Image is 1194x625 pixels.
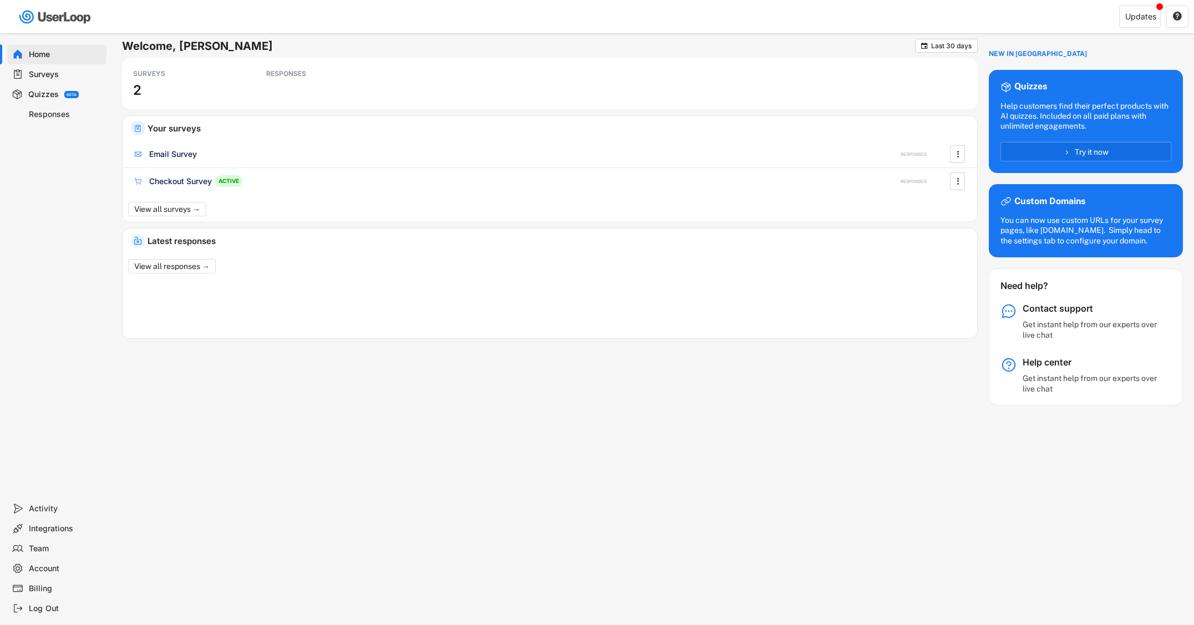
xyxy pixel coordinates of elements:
div: Surveys [29,69,102,80]
div: Custom Domains [1014,196,1085,207]
div: Quizzes [28,89,59,100]
button:  [952,146,963,162]
div: Get instant help from our experts over live chat [1023,373,1161,393]
div: Help customers find their perfect products with AI quizzes. Included on all paid plans with unlim... [1000,101,1171,131]
h6: Welcome, [PERSON_NAME] [122,39,915,53]
div: BETA [67,93,77,96]
div: Your surveys [148,124,969,133]
div: Help center [1023,357,1161,368]
img: IncomingMajor.svg [134,237,142,245]
text:  [921,42,928,50]
div: RESPONSES [901,151,927,157]
div: RESPONSES [266,69,366,78]
div: Team [29,543,102,554]
button: Try it now [1000,142,1171,161]
div: Log Out [29,603,102,614]
div: Latest responses [148,237,969,245]
button:  [952,173,963,190]
h3: 2 [133,82,141,99]
div: Checkout Survey [149,176,212,187]
text:  [957,148,959,160]
div: SURVEYS [133,69,233,78]
button:  [920,42,928,50]
button: View all responses → [128,259,216,273]
div: RESPONSES [901,179,927,185]
div: Email Survey [149,149,197,160]
div: Quizzes [1014,81,1047,93]
div: Updates [1125,13,1156,21]
button:  [1172,12,1182,22]
div: Activity [29,504,102,514]
div: Need help? [1000,280,1078,292]
button: View all surveys → [128,202,206,216]
div: Get instant help from our experts over live chat [1023,319,1161,339]
div: Account [29,563,102,574]
div: Contact support [1023,303,1161,314]
span: Try it now [1075,148,1109,156]
div: Responses [29,109,102,120]
div: ACTIVE [215,175,242,187]
div: Integrations [29,524,102,534]
text:  [1173,11,1182,21]
text:  [957,175,959,187]
div: Home [29,49,102,60]
div: NEW IN [GEOGRAPHIC_DATA] [989,50,1087,59]
div: You can now use custom URLs for your survey pages, like [DOMAIN_NAME]. Simply head to the setting... [1000,215,1171,246]
div: Billing [29,583,102,594]
div: Last 30 days [931,43,972,49]
img: userloop-logo-01.svg [17,6,95,28]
